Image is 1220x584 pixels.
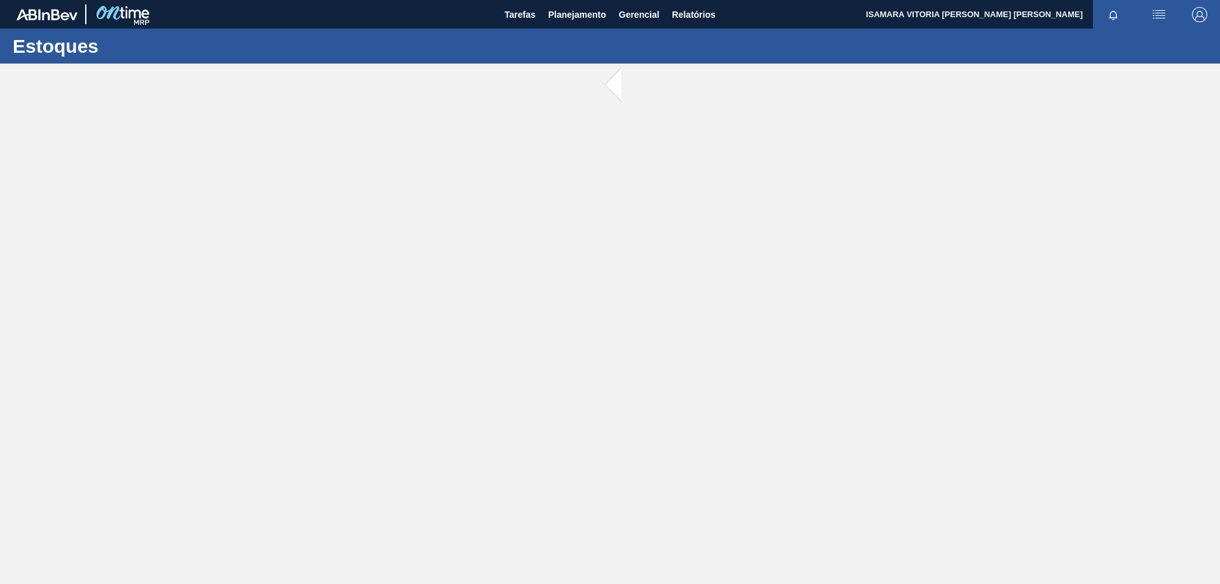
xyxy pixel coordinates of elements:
[672,7,715,22] span: Relatórios
[619,7,660,22] span: Gerencial
[548,7,606,22] span: Planejamento
[1192,7,1207,22] img: Logout
[13,39,238,53] h1: Estoques
[1151,7,1167,22] img: userActions
[505,7,536,22] span: Tarefas
[1093,6,1134,24] button: Notificações
[17,9,78,20] img: TNhmsLtSVTkK8tSr43FrP2fwEKptu5GPRR3wAAAABJRU5ErkJggg==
